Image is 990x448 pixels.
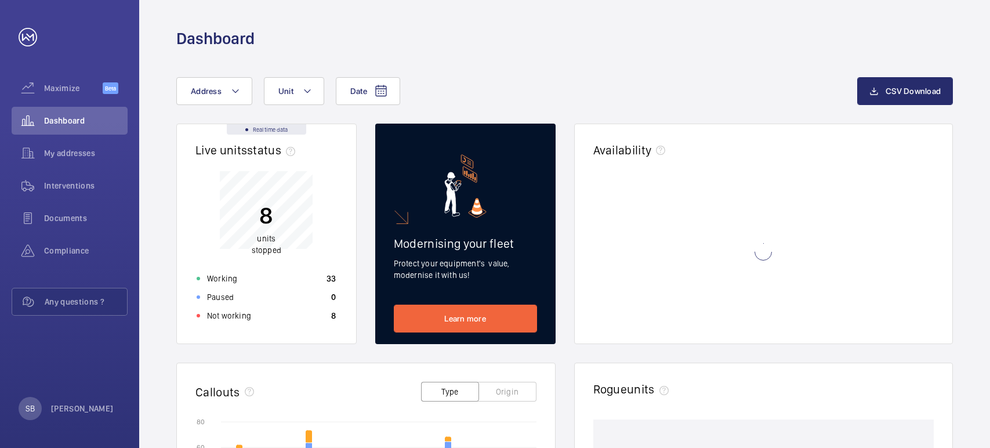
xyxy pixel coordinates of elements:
[207,273,237,284] p: Working
[421,382,479,402] button: Type
[252,233,281,256] p: units
[45,296,127,308] span: Any questions ?
[44,245,128,256] span: Compliance
[627,382,673,396] span: units
[593,382,673,396] h2: Rogue
[176,77,252,105] button: Address
[197,418,205,426] text: 80
[103,82,118,94] span: Beta
[886,86,941,96] span: CSV Download
[444,154,487,218] img: marketing-card.svg
[191,86,222,96] span: Address
[207,310,251,321] p: Not working
[252,245,281,255] span: stopped
[44,82,103,94] span: Maximize
[331,310,336,321] p: 8
[327,273,336,284] p: 33
[207,291,234,303] p: Paused
[26,403,35,414] p: SB
[44,115,128,127] span: Dashboard
[195,385,240,399] h2: Callouts
[227,124,306,135] div: Real time data
[278,86,293,96] span: Unit
[252,201,281,230] p: 8
[44,147,128,159] span: My addresses
[593,143,652,157] h2: Availability
[394,258,537,281] p: Protect your equipment's value, modernise it with us!
[857,77,953,105] button: CSV Download
[394,305,537,333] a: Learn more
[336,77,400,105] button: Date
[350,86,367,96] span: Date
[51,403,114,414] p: [PERSON_NAME]
[195,143,300,157] h2: Live units
[44,212,128,224] span: Documents
[478,382,536,402] button: Origin
[247,143,300,157] span: status
[176,28,255,49] h1: Dashboard
[44,180,128,192] span: Interventions
[331,291,336,303] p: 0
[264,77,324,105] button: Unit
[394,236,537,251] h2: Modernising your fleet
